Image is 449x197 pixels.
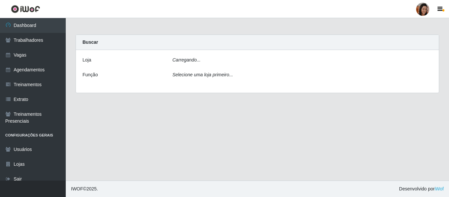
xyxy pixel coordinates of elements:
label: Função [83,71,98,78]
i: Selecione uma loja primeiro... [173,72,233,77]
img: CoreUI Logo [11,5,40,13]
i: Carregando... [173,57,201,62]
span: © 2025 . [71,185,98,192]
strong: Buscar [83,39,98,45]
span: IWOF [71,186,83,191]
label: Loja [83,57,91,63]
span: Desenvolvido por [399,185,444,192]
a: iWof [435,186,444,191]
